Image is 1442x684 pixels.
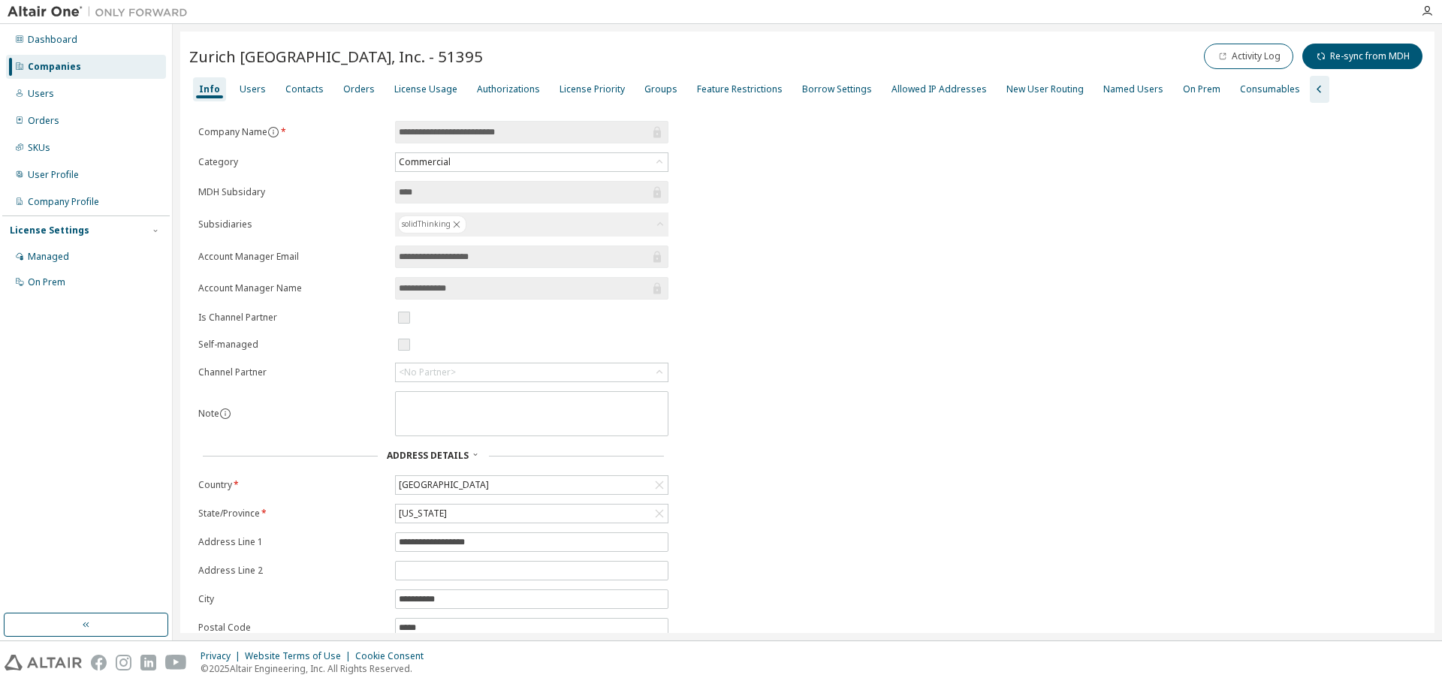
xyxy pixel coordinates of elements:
[28,115,59,127] div: Orders
[5,655,82,670] img: altair_logo.svg
[198,218,386,231] label: Subsidiaries
[201,662,433,675] p: © 2025 Altair Engineering, Inc. All Rights Reserved.
[355,650,433,662] div: Cookie Consent
[396,363,668,381] div: <No Partner>
[396,505,668,523] div: [US_STATE]
[140,655,156,670] img: linkedin.svg
[394,83,457,95] div: License Usage
[396,153,668,171] div: Commercial
[397,154,453,170] div: Commercial
[198,479,386,491] label: Country
[198,366,386,378] label: Channel Partner
[198,339,386,351] label: Self-managed
[28,142,50,154] div: SKUs
[1204,44,1293,69] button: Activity Log
[10,224,89,237] div: License Settings
[477,83,540,95] div: Authorizations
[560,83,625,95] div: License Priority
[28,61,81,73] div: Companies
[198,156,386,168] label: Category
[395,212,668,237] div: solidThinking
[198,622,386,634] label: Postal Code
[28,196,99,208] div: Company Profile
[198,565,386,577] label: Address Line 2
[198,536,386,548] label: Address Line 1
[644,83,677,95] div: Groups
[189,46,483,67] span: Zurich [GEOGRAPHIC_DATA], Inc. - 51395
[198,126,386,138] label: Company Name
[1240,83,1300,95] div: Consumables
[28,169,79,181] div: User Profile
[116,655,131,670] img: instagram.svg
[1103,83,1163,95] div: Named Users
[8,5,195,20] img: Altair One
[697,83,783,95] div: Feature Restrictions
[165,655,187,670] img: youtube.svg
[240,83,266,95] div: Users
[198,508,386,520] label: State/Province
[198,593,386,605] label: City
[398,215,466,234] div: solidThinking
[802,83,872,95] div: Borrow Settings
[28,34,77,46] div: Dashboard
[28,276,65,288] div: On Prem
[267,126,279,138] button: information
[198,251,386,263] label: Account Manager Email
[198,312,386,324] label: Is Channel Partner
[219,408,231,420] button: information
[1302,44,1422,69] button: Re-sync from MDH
[245,650,355,662] div: Website Terms of Use
[343,83,375,95] div: Orders
[28,251,69,263] div: Managed
[199,83,220,95] div: Info
[387,449,469,462] span: Address Details
[1183,83,1220,95] div: On Prem
[198,186,386,198] label: MDH Subsidary
[397,477,491,493] div: [GEOGRAPHIC_DATA]
[285,83,324,95] div: Contacts
[1006,83,1084,95] div: New User Routing
[28,88,54,100] div: Users
[201,650,245,662] div: Privacy
[91,655,107,670] img: facebook.svg
[397,505,449,522] div: [US_STATE]
[198,407,219,420] label: Note
[198,282,386,294] label: Account Manager Name
[399,366,456,378] div: <No Partner>
[396,476,668,494] div: [GEOGRAPHIC_DATA]
[891,83,987,95] div: Allowed IP Addresses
